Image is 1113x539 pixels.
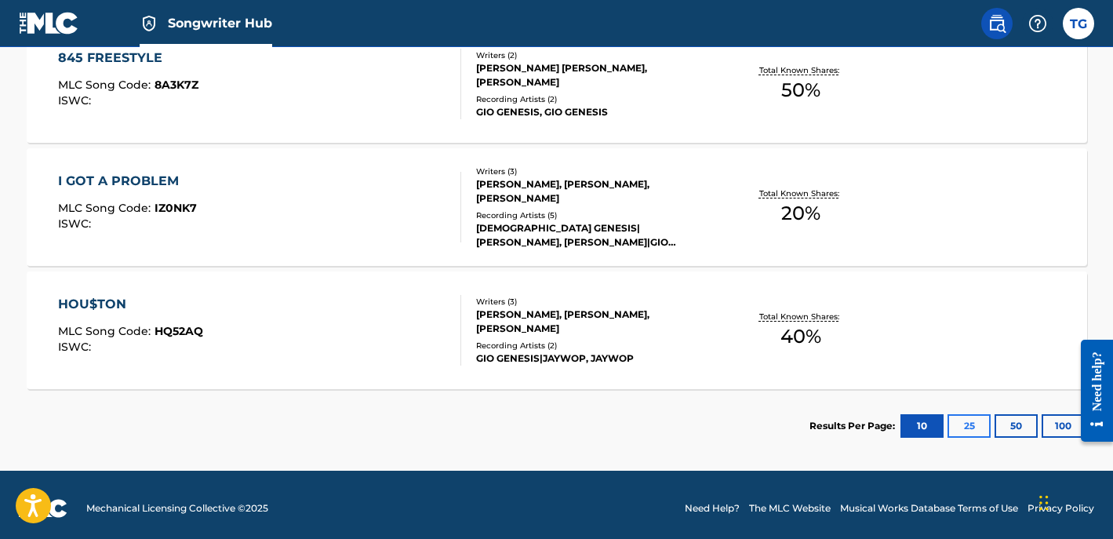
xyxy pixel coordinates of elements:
[155,78,198,92] span: 8A3K7Z
[900,414,944,438] button: 10
[27,271,1087,389] a: HOU$TONMLC Song Code:HQ52AQISWC:Writers (3)[PERSON_NAME], [PERSON_NAME], [PERSON_NAME]Recording A...
[58,49,198,67] div: 845 FREESTYLE
[58,172,197,191] div: I GOT A PROBLEM
[759,188,843,199] p: Total Known Shares:
[476,221,713,249] div: [DEMOGRAPHIC_DATA] GENESIS|[PERSON_NAME], [PERSON_NAME]|GIO GENESIS, GIO GENESIS [PERSON_NAME], [...
[781,199,820,228] span: 20 %
[58,295,203,314] div: HOU$TON
[476,177,713,206] div: [PERSON_NAME], [PERSON_NAME], [PERSON_NAME]
[58,217,95,231] span: ISWC :
[476,351,713,366] div: GIO GENESIS|JAYWOP, JAYWOP
[86,501,268,515] span: Mechanical Licensing Collective © 2025
[155,201,197,215] span: IZ0NK7
[476,296,713,308] div: Writers ( 3 )
[781,76,820,104] span: 50 %
[1028,501,1094,515] a: Privacy Policy
[759,64,843,76] p: Total Known Shares:
[1028,14,1047,33] img: help
[988,14,1006,33] img: search
[749,501,831,515] a: The MLC Website
[27,25,1087,143] a: 845 FREESTYLEMLC Song Code:8A3K7ZISWC:Writers (2)[PERSON_NAME] [PERSON_NAME], [PERSON_NAME]Record...
[1035,464,1113,539] iframe: Chat Widget
[476,166,713,177] div: Writers ( 3 )
[1022,8,1053,39] div: Help
[1069,323,1113,457] iframe: Resource Center
[58,93,95,107] span: ISWC :
[58,324,155,338] span: MLC Song Code :
[476,308,713,336] div: [PERSON_NAME], [PERSON_NAME], [PERSON_NAME]
[155,324,203,338] span: HQ52AQ
[476,61,713,89] div: [PERSON_NAME] [PERSON_NAME], [PERSON_NAME]
[981,8,1013,39] a: Public Search
[476,340,713,351] div: Recording Artists ( 2 )
[780,322,821,351] span: 40 %
[476,105,713,119] div: GIO GENESIS, GIO GENESIS
[27,148,1087,266] a: I GOT A PROBLEMMLC Song Code:IZ0NK7ISWC:Writers (3)[PERSON_NAME], [PERSON_NAME], [PERSON_NAME]Rec...
[476,49,713,61] div: Writers ( 2 )
[809,419,899,433] p: Results Per Page:
[759,311,843,322] p: Total Known Shares:
[58,201,155,215] span: MLC Song Code :
[19,12,79,35] img: MLC Logo
[840,501,1018,515] a: Musical Works Database Terms of Use
[685,501,740,515] a: Need Help?
[995,414,1038,438] button: 50
[58,340,95,354] span: ISWC :
[1039,479,1049,526] div: Drag
[1063,8,1094,39] div: User Menu
[168,14,272,32] span: Songwriter Hub
[476,93,713,105] div: Recording Artists ( 2 )
[948,414,991,438] button: 25
[140,14,158,33] img: Top Rightsholder
[58,78,155,92] span: MLC Song Code :
[476,209,713,221] div: Recording Artists ( 5 )
[1042,414,1085,438] button: 100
